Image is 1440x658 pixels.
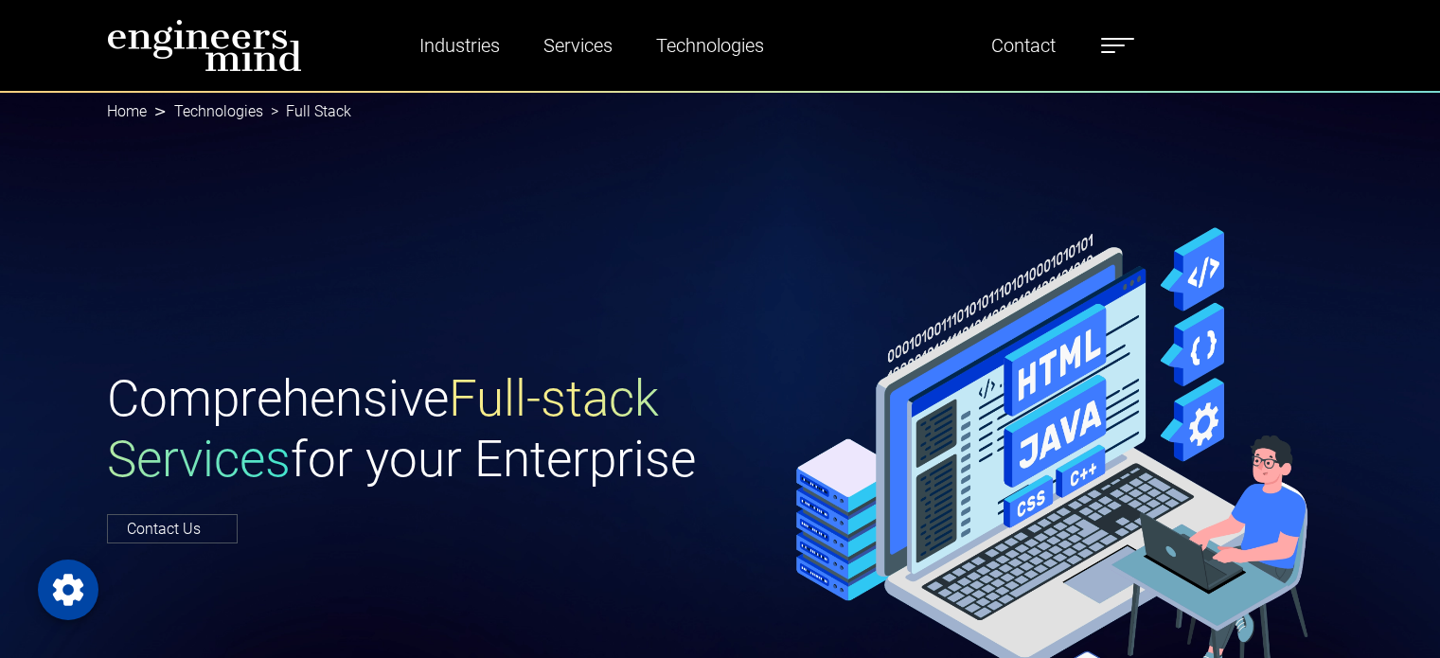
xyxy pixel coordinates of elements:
a: Contact Us [107,514,238,543]
a: Services [536,24,620,67]
a: Technologies [649,24,772,67]
span: Full-stack Services [107,369,659,489]
nav: breadcrumb [107,91,1334,133]
a: Contact [984,24,1063,67]
a: Home [107,102,147,120]
a: Technologies [174,102,263,120]
img: logo [107,19,302,72]
a: Industries [412,24,507,67]
li: Full Stack [263,100,351,123]
h1: Comprehensive for your Enterprise [107,369,709,489]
